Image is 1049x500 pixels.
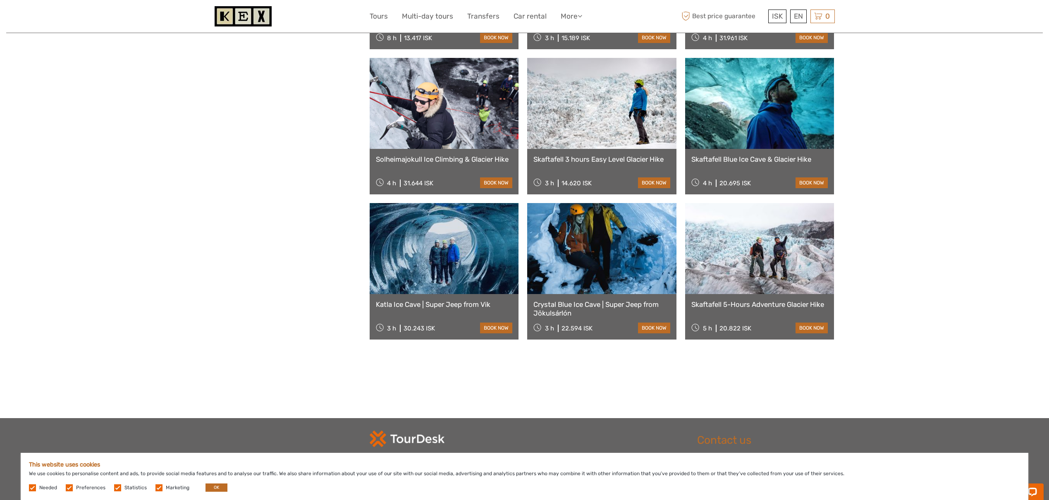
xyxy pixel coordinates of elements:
[772,12,783,20] span: ISK
[514,10,547,22] a: Car rental
[638,323,670,333] a: book now
[697,434,835,447] h2: Contact us
[215,6,272,26] img: 1261-44dab5bb-39f8-40da-b0c2-4d9fce00897c_logo_small.jpg
[205,483,227,492] button: OK
[166,484,189,491] label: Marketing
[76,484,105,491] label: Preferences
[691,155,828,163] a: Skaftafell Blue Ice Cave & Glacier Hike
[545,179,554,187] span: 3 h
[703,179,712,187] span: 4 h
[387,34,397,42] span: 8 h
[796,32,828,43] a: book now
[402,10,453,22] a: Multi-day tours
[387,325,396,332] span: 3 h
[480,177,512,188] a: book now
[370,431,444,447] img: td-logo-white.png
[562,325,593,332] div: 22.594 ISK
[691,300,828,309] a: Skaftafell 5-Hours Adventure Glacier Hike
[376,300,513,309] a: Katla Ice Cave | Super Jeep from Vik
[545,34,554,42] span: 3 h
[480,323,512,333] a: book now
[404,179,433,187] div: 31.644 ISK
[796,177,828,188] a: book now
[796,323,828,333] a: book now
[39,484,57,491] label: Needed
[404,34,432,42] div: 13.417 ISK
[533,300,670,317] a: Crystal Blue Ice Cave | Super Jeep from Jökulsárlón
[824,12,831,20] span: 0
[562,179,592,187] div: 14.620 ISK
[638,177,670,188] a: book now
[124,484,147,491] label: Statistics
[404,325,435,332] div: 30.243 ISK
[533,155,670,163] a: Skaftafell 3 hours Easy Level Glacier Hike
[467,10,499,22] a: Transfers
[12,14,93,21] p: Chat now
[719,34,748,42] div: 31.961 ISK
[387,179,396,187] span: 4 h
[680,10,766,23] span: Best price guarantee
[703,325,712,332] span: 5 h
[561,10,582,22] a: More
[719,179,751,187] div: 20.695 ISK
[95,13,105,23] button: Open LiveChat chat widget
[790,10,807,23] div: EN
[719,325,751,332] div: 20.822 ISK
[545,325,554,332] span: 3 h
[480,32,512,43] a: book now
[29,461,1020,468] h5: This website uses cookies
[370,10,388,22] a: Tours
[21,453,1028,500] div: We use cookies to personalise content and ads, to provide social media features and to analyse ou...
[562,34,590,42] div: 15.189 ISK
[376,155,513,163] a: Solheimajokull Ice Climbing & Glacier Hike
[703,34,712,42] span: 4 h
[638,32,670,43] a: book now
